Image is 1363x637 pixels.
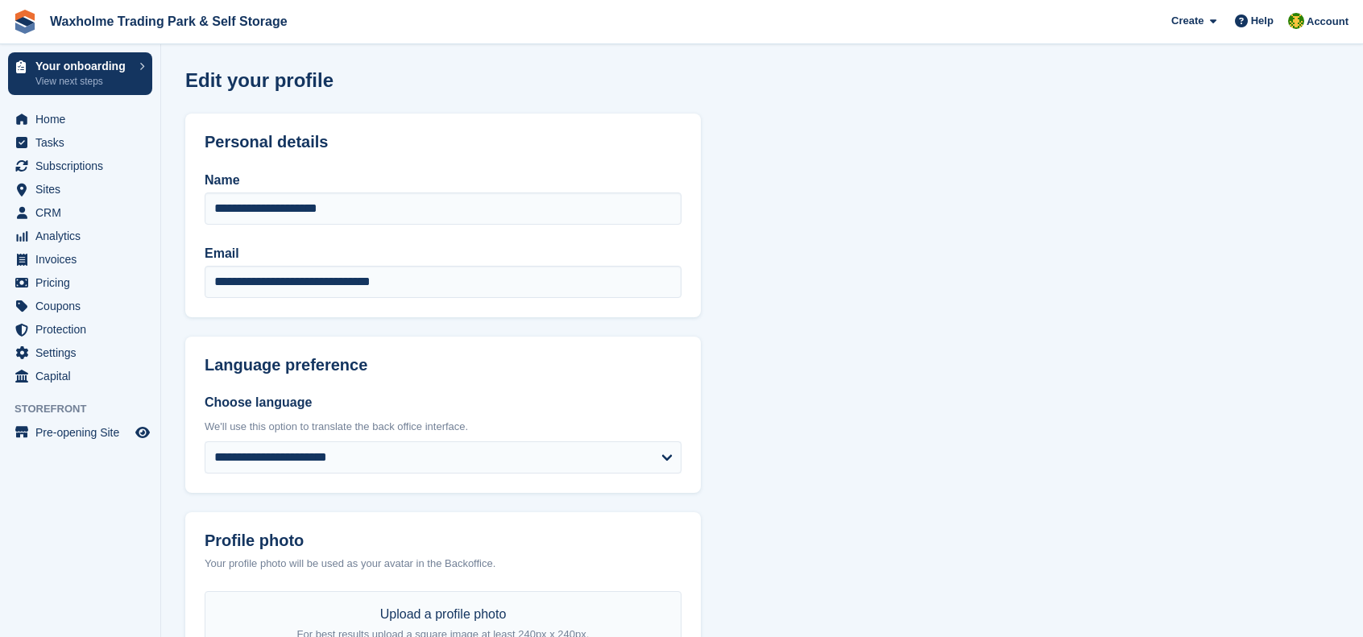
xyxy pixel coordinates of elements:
div: We'll use this option to translate the back office interface. [205,419,681,435]
span: Storefront [14,401,160,417]
a: menu [8,295,152,317]
span: Create [1171,13,1203,29]
label: Profile photo [205,532,681,550]
a: menu [8,271,152,294]
span: Tasks [35,131,132,154]
span: Pricing [35,271,132,294]
label: Choose language [205,393,681,412]
p: Your onboarding [35,60,131,72]
a: menu [8,178,152,201]
a: Your onboarding View next steps [8,52,152,95]
a: Preview store [133,423,152,442]
a: menu [8,108,152,130]
a: menu [8,248,152,271]
span: Sites [35,178,132,201]
img: stora-icon-8386f47178a22dfd0bd8f6a31ec36ba5ce8667c1dd55bd0f319d3a0aa187defe.svg [13,10,37,34]
a: menu [8,365,152,387]
span: Capital [35,365,132,387]
div: Your profile photo will be used as your avatar in the Backoffice. [205,556,681,572]
a: menu [8,201,152,224]
a: menu [8,155,152,177]
h1: Edit your profile [185,69,333,91]
span: CRM [35,201,132,224]
span: Coupons [35,295,132,317]
span: Pre-opening Site [35,421,132,444]
span: Subscriptions [35,155,132,177]
a: menu [8,341,152,364]
img: Waxholme Self Storage [1288,13,1304,29]
span: Help [1251,13,1274,29]
label: Name [205,171,681,190]
a: menu [8,131,152,154]
label: Email [205,244,681,263]
a: menu [8,421,152,444]
span: Account [1307,14,1348,30]
span: Home [35,108,132,130]
span: Settings [35,341,132,364]
a: Waxholme Trading Park & Self Storage [43,8,294,35]
span: Protection [35,318,132,341]
a: menu [8,318,152,341]
h2: Personal details [205,133,681,151]
p: View next steps [35,74,131,89]
h2: Language preference [205,356,681,374]
span: Invoices [35,248,132,271]
span: Analytics [35,225,132,247]
a: menu [8,225,152,247]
